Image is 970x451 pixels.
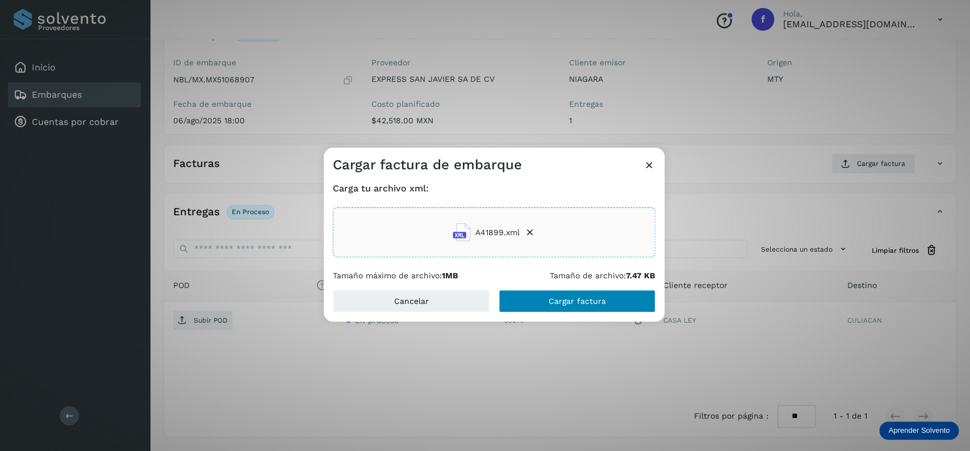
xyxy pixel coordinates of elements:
b: 1MB [442,271,458,280]
span: Cargar factura [549,297,606,305]
b: 7.47 KB [626,271,655,280]
p: Aprender Solvento [888,426,950,435]
span: A41899.xml [475,227,520,239]
p: Tamaño máximo de archivo: [333,271,458,281]
div: Aprender Solvento [879,421,959,440]
h3: Cargar factura de embarque [333,157,522,173]
p: Tamaño de archivo: [550,271,655,281]
h4: Carga tu archivo xml: [333,183,655,194]
button: Cancelar [333,290,490,312]
button: Cargar factura [499,290,655,312]
span: Cancelar [394,297,429,305]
